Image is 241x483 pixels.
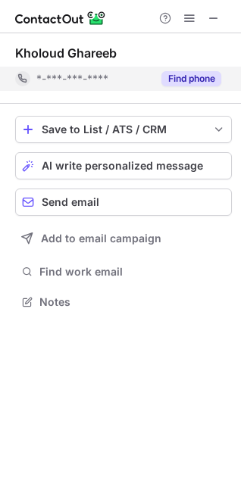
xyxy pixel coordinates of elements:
span: Add to email campaign [41,232,161,245]
button: AI write personalized message [15,152,232,179]
span: AI write personalized message [42,160,203,172]
button: Find work email [15,261,232,282]
span: Find work email [39,265,226,279]
div: Kholoud Ghareeb [15,45,117,61]
button: Send email [15,189,232,216]
img: ContactOut v5.3.10 [15,9,106,27]
button: Notes [15,291,232,313]
span: Send email [42,196,99,208]
button: save-profile-one-click [15,116,232,143]
div: Save to List / ATS / CRM [42,123,205,136]
button: Reveal Button [161,71,221,86]
button: Add to email campaign [15,225,232,252]
span: Notes [39,295,226,309]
